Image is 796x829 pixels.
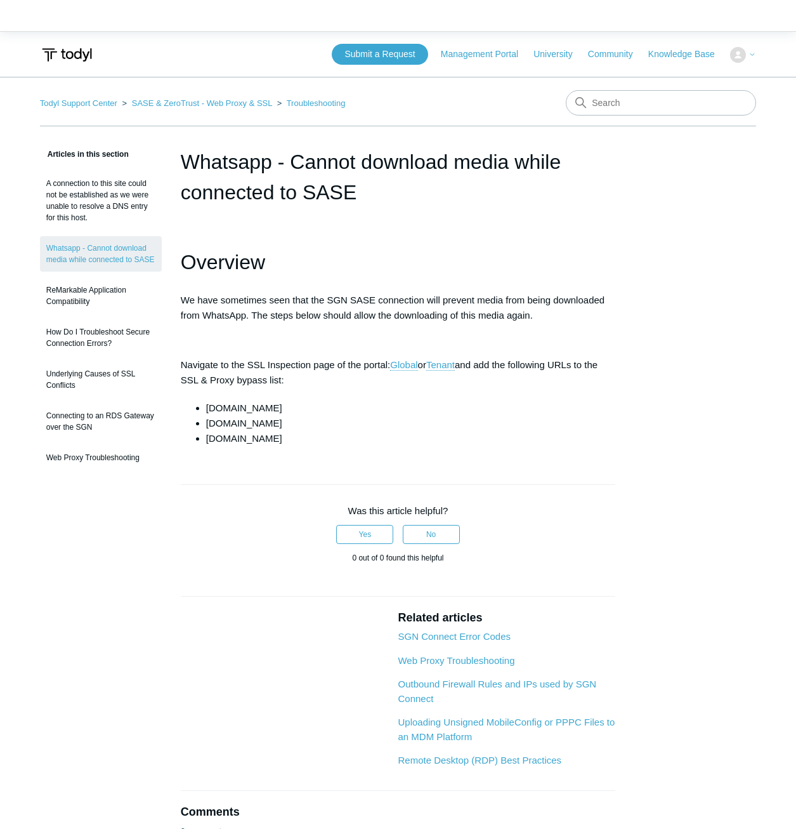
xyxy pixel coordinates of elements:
[132,98,272,108] a: SASE & ZeroTrust - Web Proxy & SSL
[40,236,162,272] a: Whatsapp - Cannot download media while connected to SASE
[390,359,417,371] a: Global
[40,98,120,108] li: Todyl Support Center
[40,171,162,230] a: A connection to this site could not be established as we were unable to resolve a DNS entry for t...
[181,246,615,279] h1: Overview
[398,717,615,742] a: Uploading Unsigned MobileConfig or PPPC Files to an MDM Platform
[181,357,615,388] p: Navigate to the SSL Inspection page of the portal: or and add the following URLs to the SSL & Pro...
[398,755,561,766] a: Remote Desktop (RDP) Best Practices
[426,359,455,371] a: Tenant
[332,44,427,65] a: Submit a Request
[275,98,346,108] li: Troubleshooting
[588,48,646,61] a: Community
[398,631,511,642] a: SGN Connect Error Codes
[398,609,615,627] h2: Related articles
[352,554,443,562] span: 0 out of 0 found this helpful
[206,431,615,446] li: [DOMAIN_NAME]
[181,293,615,323] p: We have sometimes seen that the SGN SASE connection will prevent media from being downloaded from...
[40,404,162,439] a: Connecting to an RDS Gateway over the SGN
[287,98,346,108] a: Troubleshooting
[206,416,615,431] li: [DOMAIN_NAME]
[206,401,615,416] li: [DOMAIN_NAME]
[40,98,117,108] a: Todyl Support Center
[40,278,162,314] a: ReMarkable Application Compatibility
[648,48,727,61] a: Knowledge Base
[181,804,615,821] h2: Comments
[398,655,514,666] a: Web Proxy Troubleshooting
[40,446,162,470] a: Web Proxy Troubleshooting
[348,505,448,516] span: Was this article helpful?
[120,98,275,108] li: SASE & ZeroTrust - Web Proxy & SSL
[40,150,129,159] span: Articles in this section
[398,679,596,704] a: Outbound Firewall Rules and IPs used by SGN Connect
[40,362,162,397] a: Underlying Causes of SSL Conflicts
[566,90,756,116] input: Search
[181,147,615,208] h1: Whatsapp - Cannot download media while connected to SASE
[336,525,393,544] button: This article was helpful
[441,48,531,61] a: Management Portal
[40,320,162,355] a: How Do I Troubleshoot Secure Connection Errors?
[533,48,585,61] a: University
[40,43,94,67] img: Todyl Support Center Help Center home page
[403,525,460,544] button: This article was not helpful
